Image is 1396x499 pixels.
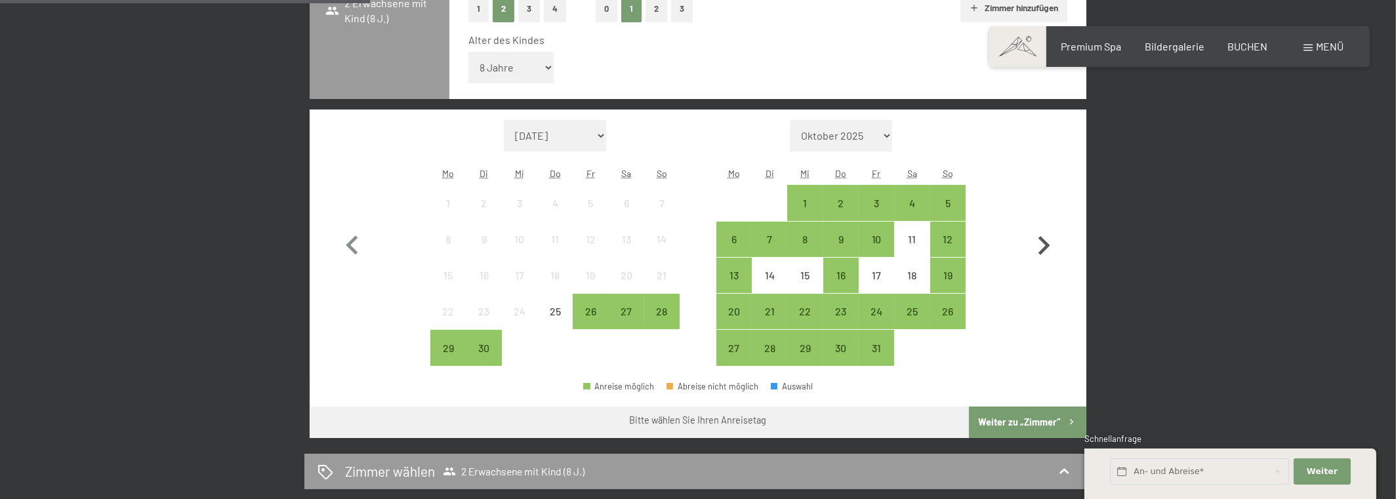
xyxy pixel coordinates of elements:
[574,306,607,339] div: 26
[753,270,786,303] div: 14
[466,330,501,365] div: Tue Sep 30 2025
[859,294,894,329] div: Fri Oct 24 2025
[621,168,631,179] abbr: Samstag
[766,168,774,179] abbr: Dienstag
[573,185,608,220] div: Anreise nicht möglich
[503,198,536,231] div: 3
[644,258,680,293] div: Sun Sep 21 2025
[609,185,644,220] div: Anreise nicht möglich
[787,294,823,329] div: Wed Oct 22 2025
[969,407,1086,438] button: Weiter zu „Zimmer“
[537,258,573,293] div: Thu Sep 18 2025
[859,222,894,257] div: Anreise möglich
[789,306,821,339] div: 22
[537,294,573,329] div: Anreise nicht möglich
[430,258,466,293] div: Mon Sep 15 2025
[646,234,678,267] div: 14
[432,343,464,376] div: 29
[894,294,930,329] div: Sat Oct 25 2025
[789,270,821,303] div: 15
[801,168,810,179] abbr: Mittwoch
[787,258,823,293] div: Anreise nicht möglich
[609,222,644,257] div: Sat Sep 13 2025
[646,306,678,339] div: 28
[430,222,466,257] div: Mon Sep 08 2025
[466,258,501,293] div: Anreise nicht möglich
[574,234,607,267] div: 12
[718,306,750,339] div: 20
[930,185,966,220] div: Anreise möglich
[502,185,537,220] div: Anreise nicht möglich
[716,294,752,329] div: Anreise möglich
[502,294,537,329] div: Anreise nicht möglich
[609,258,644,293] div: Sat Sep 20 2025
[823,185,859,220] div: Thu Oct 02 2025
[718,343,750,376] div: 27
[787,222,823,257] div: Anreise möglich
[574,198,607,231] div: 5
[859,294,894,329] div: Anreise möglich
[502,185,537,220] div: Wed Sep 03 2025
[609,185,644,220] div: Sat Sep 06 2025
[860,198,893,231] div: 3
[644,185,680,220] div: Sun Sep 07 2025
[894,222,930,257] div: Anreise nicht möglich
[537,222,573,257] div: Thu Sep 11 2025
[859,330,894,365] div: Anreise möglich
[932,306,964,339] div: 26
[333,120,371,367] button: Vorheriger Monat
[932,270,964,303] div: 19
[859,258,894,293] div: Anreise nicht möglich
[859,222,894,257] div: Fri Oct 10 2025
[825,198,857,231] div: 2
[753,306,786,339] div: 21
[443,465,585,478] span: 2 Erwachsene mit Kind (8 J.)
[789,343,821,376] div: 29
[787,258,823,293] div: Wed Oct 15 2025
[752,258,787,293] div: Anreise nicht möglich
[823,222,859,257] div: Anreise möglich
[466,185,501,220] div: Tue Sep 02 2025
[646,198,678,231] div: 7
[432,270,464,303] div: 15
[583,382,654,391] div: Anreise möglich
[430,330,466,365] div: Anreise möglich
[859,185,894,220] div: Anreise möglich
[930,185,966,220] div: Sun Oct 05 2025
[466,222,501,257] div: Tue Sep 09 2025
[537,294,573,329] div: Thu Sep 25 2025
[644,222,680,257] div: Sun Sep 14 2025
[430,330,466,365] div: Mon Sep 29 2025
[432,306,464,339] div: 22
[609,258,644,293] div: Anreise nicht möglich
[574,270,607,303] div: 19
[860,343,893,376] div: 31
[894,222,930,257] div: Sat Oct 11 2025
[787,294,823,329] div: Anreise möglich
[537,222,573,257] div: Anreise nicht möglich
[1145,40,1204,52] a: Bildergalerie
[345,462,435,481] h2: Zimmer wählen
[466,258,501,293] div: Tue Sep 16 2025
[644,294,680,329] div: Sun Sep 28 2025
[895,198,928,231] div: 4
[646,270,678,303] div: 21
[537,258,573,293] div: Anreise nicht möglich
[503,234,536,267] div: 10
[823,330,859,365] div: Thu Oct 30 2025
[573,258,608,293] div: Fri Sep 19 2025
[667,382,758,391] div: Abreise nicht möglich
[644,185,680,220] div: Anreise nicht möglich
[930,294,966,329] div: Sun Oct 26 2025
[787,185,823,220] div: Wed Oct 01 2025
[787,330,823,365] div: Wed Oct 29 2025
[716,330,752,365] div: Mon Oct 27 2025
[466,294,501,329] div: Anreise nicht möglich
[752,222,787,257] div: Anreise möglich
[752,330,787,365] div: Anreise möglich
[894,258,930,293] div: Anreise nicht möglich
[907,168,917,179] abbr: Samstag
[1294,458,1350,485] button: Weiter
[930,258,966,293] div: Anreise möglich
